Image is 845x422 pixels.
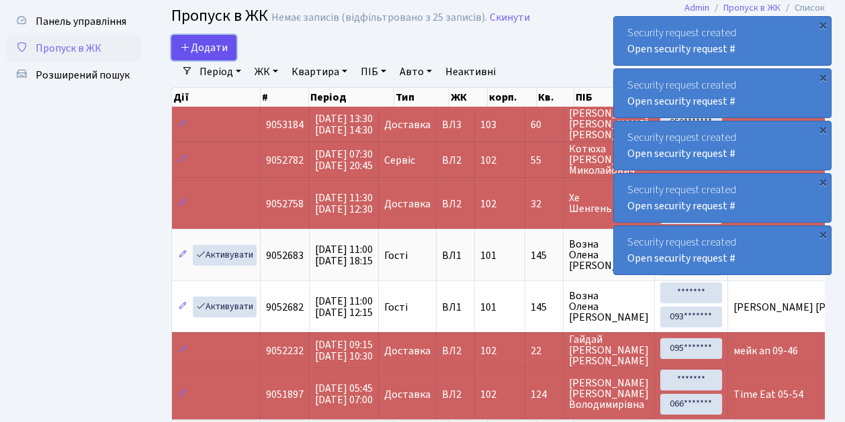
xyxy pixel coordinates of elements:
[627,42,736,56] a: Open security request #
[569,291,649,323] span: Возна Олена [PERSON_NAME]
[266,344,304,358] span: 9052232
[614,121,831,170] div: Security request created
[266,387,304,402] span: 9051897
[733,344,798,358] span: мейк ап 09-46
[315,191,373,217] span: [DATE] 11:30 [DATE] 12:30
[193,297,257,317] a: Активувати
[440,60,501,83] a: Неактивні
[193,245,257,266] a: Активувати
[384,155,415,166] span: Сервіс
[442,346,469,356] span: ВЛ2
[627,146,736,161] a: Open security request #
[574,88,666,107] th: ПІБ
[480,344,496,358] span: 102
[816,18,830,32] div: ×
[315,294,373,320] span: [DATE] 11:00 [DATE] 12:15
[449,88,488,107] th: ЖК
[569,334,649,366] span: Гайдай [PERSON_NAME] [PERSON_NAME]
[569,144,649,176] span: Котюха [PERSON_NAME] Миколайович
[781,1,825,15] li: Список
[816,175,830,189] div: ×
[816,227,830,241] div: ×
[194,60,247,83] a: Період
[315,337,373,364] span: [DATE] 09:15 [DATE] 10:30
[442,250,469,261] span: ВЛ1
[614,69,831,117] div: Security request created
[733,387,803,402] span: Time Eat 05-54
[442,155,469,166] span: ВЛ2
[614,17,831,65] div: Security request created
[488,88,537,107] th: корп.
[531,119,558,130] span: 60
[394,88,449,107] th: Тип
[531,389,558,400] span: 124
[531,250,558,261] span: 145
[394,60,437,83] a: Авто
[266,248,304,263] span: 9052683
[315,111,373,138] span: [DATE] 13:30 [DATE] 14:30
[480,248,496,263] span: 101
[36,14,126,29] span: Панель управління
[614,174,831,222] div: Security request created
[480,387,496,402] span: 102
[490,11,530,24] a: Скинути
[172,88,261,107] th: Дії
[569,108,649,140] span: [PERSON_NAME] [PERSON_NAME] [PERSON_NAME]
[7,35,141,62] a: Пропуск в ЖК
[266,300,304,315] span: 9052682
[531,155,558,166] span: 55
[36,41,101,56] span: Пропуск в ЖК
[355,60,392,83] a: ПІБ
[442,199,469,209] span: ВЛ2
[384,346,431,356] span: Доставка
[7,8,141,35] a: Панель управління
[480,197,496,211] span: 102
[266,153,304,168] span: 9052782
[816,70,830,84] div: ×
[480,153,496,168] span: 102
[384,119,431,130] span: Доставка
[36,68,130,83] span: Розширений пошук
[171,4,268,28] span: Пропуск в ЖК
[531,199,558,209] span: 32
[723,1,781,15] a: Пропуск в ЖК
[266,117,304,132] span: 9053184
[315,242,373,268] span: [DATE] 11:00 [DATE] 18:15
[384,250,408,261] span: Гості
[271,11,487,24] div: Немає записів (відфільтровано з 25 записів).
[442,389,469,400] span: ВЛ2
[614,226,831,274] div: Security request created
[684,1,709,15] a: Admin
[627,199,736,213] a: Open security request #
[627,94,736,109] a: Open security request #
[442,302,469,313] span: ВЛ1
[384,389,431,400] span: Доставка
[315,147,373,173] span: [DATE] 07:30 [DATE] 20:45
[7,62,141,89] a: Розширений пошук
[309,88,394,107] th: Період
[627,251,736,266] a: Open security request #
[531,346,558,356] span: 22
[480,300,496,315] span: 101
[569,193,649,214] span: Хе Шенгень
[537,88,574,107] th: Кв.
[480,117,496,132] span: 103
[315,381,373,407] span: [DATE] 05:45 [DATE] 07:00
[261,88,309,107] th: #
[569,239,649,271] span: Возна Олена [PERSON_NAME]
[171,35,236,60] a: Додати
[266,197,304,211] span: 9052758
[384,302,408,313] span: Гості
[442,119,469,130] span: ВЛ3
[180,40,228,55] span: Додати
[569,378,649,410] span: [PERSON_NAME] [PERSON_NAME] Володимирівна
[816,123,830,136] div: ×
[531,302,558,313] span: 145
[249,60,283,83] a: ЖК
[286,60,353,83] a: Квартира
[384,199,431,209] span: Доставка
